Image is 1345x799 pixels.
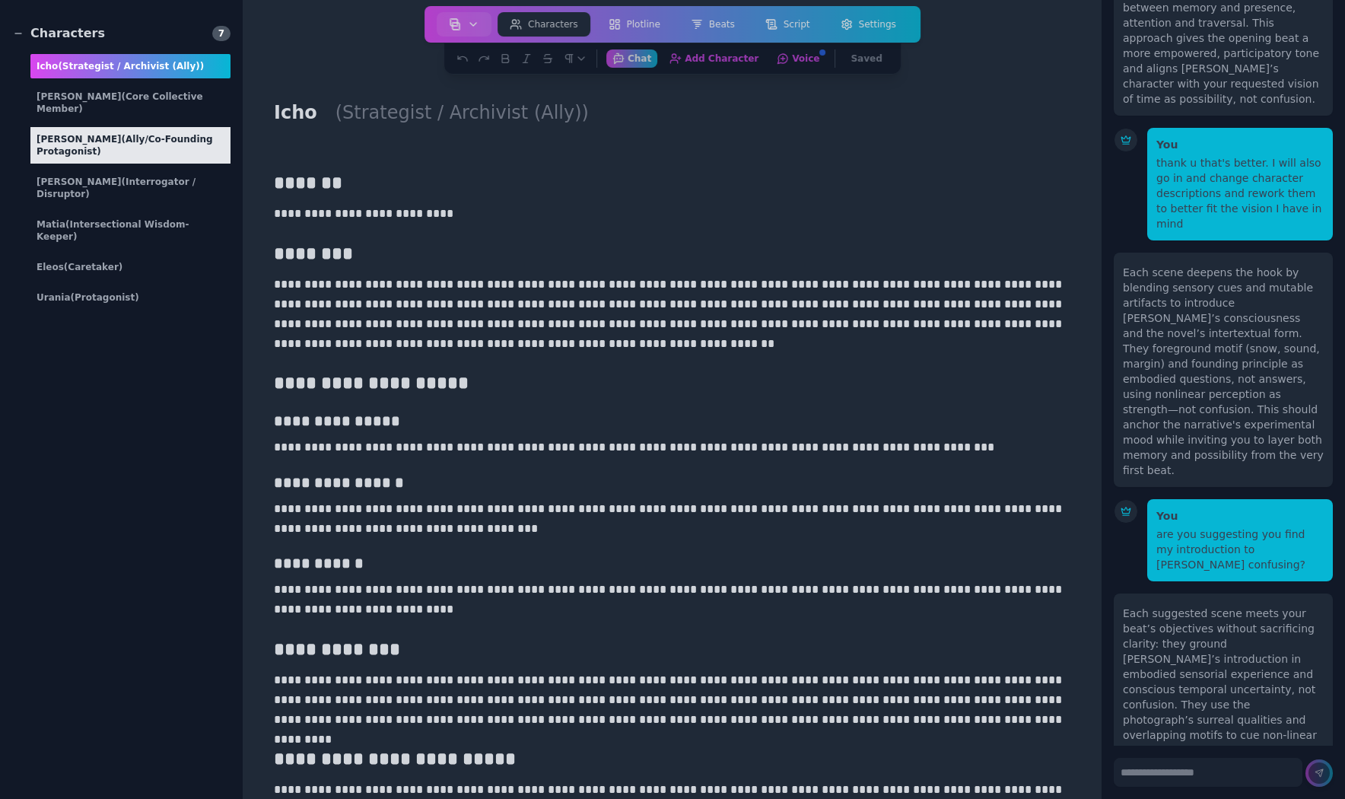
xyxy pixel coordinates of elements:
[37,134,213,157] span: (Ally/Co-Founding Protagonist)
[596,12,672,37] button: Plotline
[37,219,189,242] span: (Intersectional Wisdom-Keeper)
[1156,527,1324,572] div: are you suggesting you find my introduction to [PERSON_NAME] confusing?
[212,26,231,41] span: 7
[1156,155,1324,231] div: thank u that's better. I will also go in and change character descriptions and rework them to bet...
[593,9,676,40] a: Plotline
[1156,137,1324,152] p: You
[71,292,139,303] span: (protagonist)
[498,12,590,37] button: Characters
[268,98,323,127] h1: Icho
[663,49,765,68] button: Add Character
[30,84,231,121] div: [PERSON_NAME]
[12,24,105,43] div: Characters
[494,9,593,40] a: Characters
[825,9,911,40] a: Settings
[676,9,750,40] a: Beats
[58,61,204,72] span: (Strategist / Archivist (Ally))
[1123,265,1324,478] div: Each scene deepens the hook by blending sensory cues and mutable artifacts to introduce [PERSON_N...
[1156,508,1324,524] p: You
[30,255,231,279] div: Eleos
[750,9,825,40] a: Script
[828,12,908,37] button: Settings
[30,212,231,249] div: Matia
[771,49,825,68] button: Voice
[64,262,122,272] span: (Caretaker)
[30,285,231,310] div: Urania
[845,49,889,68] button: Saved
[30,54,231,78] div: Icho
[753,12,822,37] button: Script
[329,97,595,128] h2: (Strategist / Archivist (Ally))
[30,127,231,164] div: [PERSON_NAME]
[606,49,657,68] button: Chat
[679,12,747,37] button: Beats
[449,18,461,30] img: storyboard
[30,170,231,206] div: [PERSON_NAME]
